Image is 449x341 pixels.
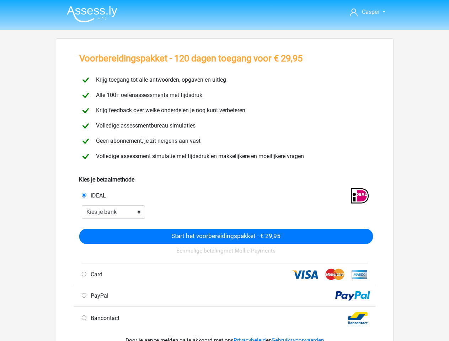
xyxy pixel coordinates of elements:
[93,122,196,129] span: Volledige assessmentbureau simulaties
[79,53,303,64] h3: Voorbereidingspakket - 120 dagen toegang voor € 29,95
[79,150,92,163] img: checkmark
[88,315,119,321] span: Bancontact
[362,9,379,15] span: Casper
[79,229,373,244] input: Start het voorbereidingspakket - € 29,95
[176,248,224,254] u: Eenmalige betaling
[88,292,108,299] span: PayPal
[347,8,388,16] a: Casper
[79,74,92,86] img: checkmark
[79,135,92,147] img: checkmark
[79,120,92,132] img: checkmark
[79,89,92,102] img: checkmark
[79,104,92,117] img: checkmark
[79,244,373,264] div: met Mollie Payments
[93,153,304,159] span: Volledige assessment simulatie met tijdsdruk en makkelijkere en moeilijkere vragen
[93,107,245,114] span: Krijg feedback over welke onderdelen je nog kunt verbeteren
[79,176,134,183] b: Kies je betaalmethode
[93,137,201,144] span: Geen abonnement, je zit nergens aan vast
[93,92,202,98] span: Alle 100+ oefenassessments met tijdsdruk
[93,76,226,83] span: Krijg toegang tot alle antwoorden, opgaven en uitleg
[88,192,106,199] span: iDEAL
[67,6,117,22] img: Assessly
[88,271,102,278] span: Card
